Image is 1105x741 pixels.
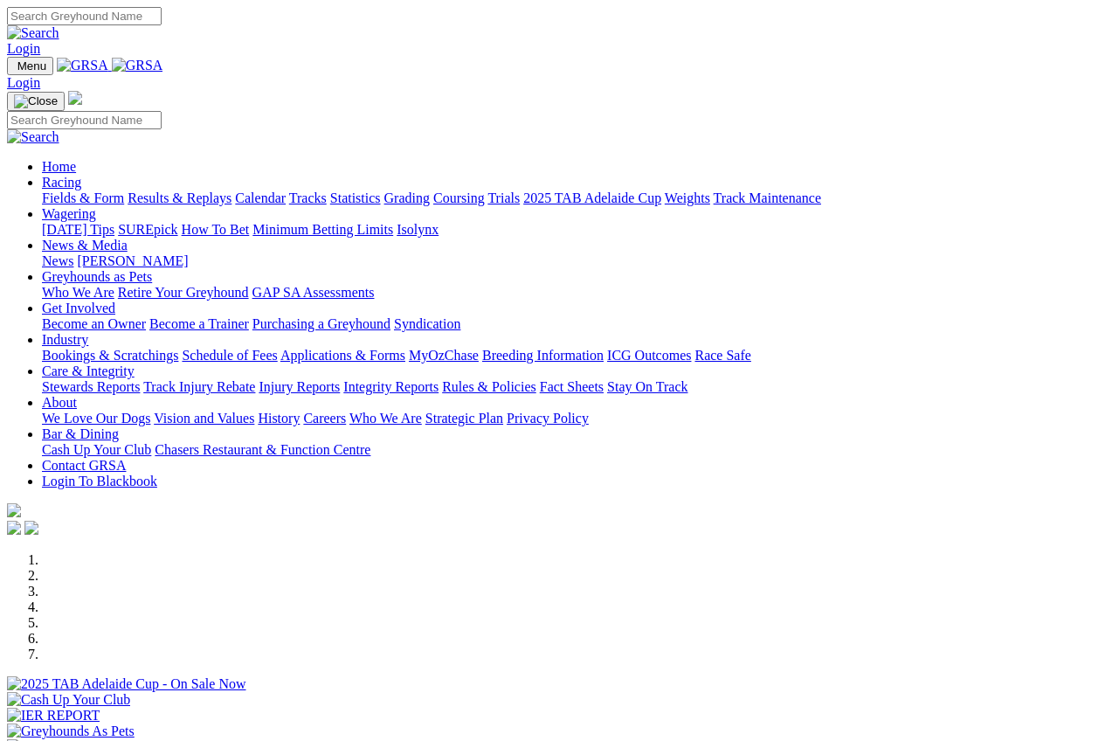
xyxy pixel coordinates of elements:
[182,222,250,237] a: How To Bet
[42,442,1098,458] div: Bar & Dining
[42,222,114,237] a: [DATE] Tips
[258,411,300,426] a: History
[7,724,135,739] img: Greyhounds As Pets
[42,253,73,268] a: News
[714,190,821,205] a: Track Maintenance
[42,395,77,410] a: About
[7,25,59,41] img: Search
[42,190,124,205] a: Fields & Form
[42,253,1098,269] div: News & Media
[42,332,88,347] a: Industry
[607,379,687,394] a: Stay On Track
[7,41,40,56] a: Login
[523,190,661,205] a: 2025 TAB Adelaide Cup
[42,426,119,441] a: Bar & Dining
[7,111,162,129] input: Search
[42,411,150,426] a: We Love Our Dogs
[349,411,422,426] a: Who We Are
[289,190,327,205] a: Tracks
[7,129,59,145] img: Search
[42,458,126,473] a: Contact GRSA
[442,379,536,394] a: Rules & Policies
[42,175,81,190] a: Racing
[7,692,130,708] img: Cash Up Your Club
[77,253,188,268] a: [PERSON_NAME]
[42,206,96,221] a: Wagering
[235,190,286,205] a: Calendar
[42,301,115,315] a: Get Involved
[397,222,439,237] a: Isolynx
[694,348,750,363] a: Race Safe
[42,379,140,394] a: Stewards Reports
[42,190,1098,206] div: Racing
[42,159,76,174] a: Home
[7,503,21,517] img: logo-grsa-white.png
[394,316,460,331] a: Syndication
[42,238,128,253] a: News & Media
[42,411,1098,426] div: About
[7,521,21,535] img: facebook.svg
[42,379,1098,395] div: Care & Integrity
[17,59,46,73] span: Menu
[42,348,1098,364] div: Industry
[7,57,53,75] button: Toggle navigation
[42,285,114,300] a: Who We Are
[540,379,604,394] a: Fact Sheets
[42,316,1098,332] div: Get Involved
[7,92,65,111] button: Toggle navigation
[149,316,249,331] a: Become a Trainer
[42,442,151,457] a: Cash Up Your Club
[7,676,246,692] img: 2025 TAB Adelaide Cup - On Sale Now
[507,411,589,426] a: Privacy Policy
[57,58,108,73] img: GRSA
[482,348,604,363] a: Breeding Information
[112,58,163,73] img: GRSA
[384,190,430,205] a: Grading
[42,316,146,331] a: Become an Owner
[7,75,40,90] a: Login
[330,190,381,205] a: Statistics
[487,190,520,205] a: Trials
[280,348,405,363] a: Applications & Forms
[7,7,162,25] input: Search
[665,190,710,205] a: Weights
[182,348,277,363] a: Schedule of Fees
[68,91,82,105] img: logo-grsa-white.png
[118,285,249,300] a: Retire Your Greyhound
[42,222,1098,238] div: Wagering
[433,190,485,205] a: Coursing
[259,379,340,394] a: Injury Reports
[252,285,375,300] a: GAP SA Assessments
[607,348,691,363] a: ICG Outcomes
[303,411,346,426] a: Careers
[425,411,503,426] a: Strategic Plan
[42,269,152,284] a: Greyhounds as Pets
[7,708,100,724] img: IER REPORT
[42,474,157,488] a: Login To Blackbook
[118,222,177,237] a: SUREpick
[128,190,231,205] a: Results & Replays
[143,379,255,394] a: Track Injury Rebate
[252,316,390,331] a: Purchasing a Greyhound
[42,285,1098,301] div: Greyhounds as Pets
[42,364,135,378] a: Care & Integrity
[409,348,479,363] a: MyOzChase
[252,222,393,237] a: Minimum Betting Limits
[154,411,254,426] a: Vision and Values
[24,521,38,535] img: twitter.svg
[343,379,439,394] a: Integrity Reports
[155,442,370,457] a: Chasers Restaurant & Function Centre
[42,348,178,363] a: Bookings & Scratchings
[14,94,58,108] img: Close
